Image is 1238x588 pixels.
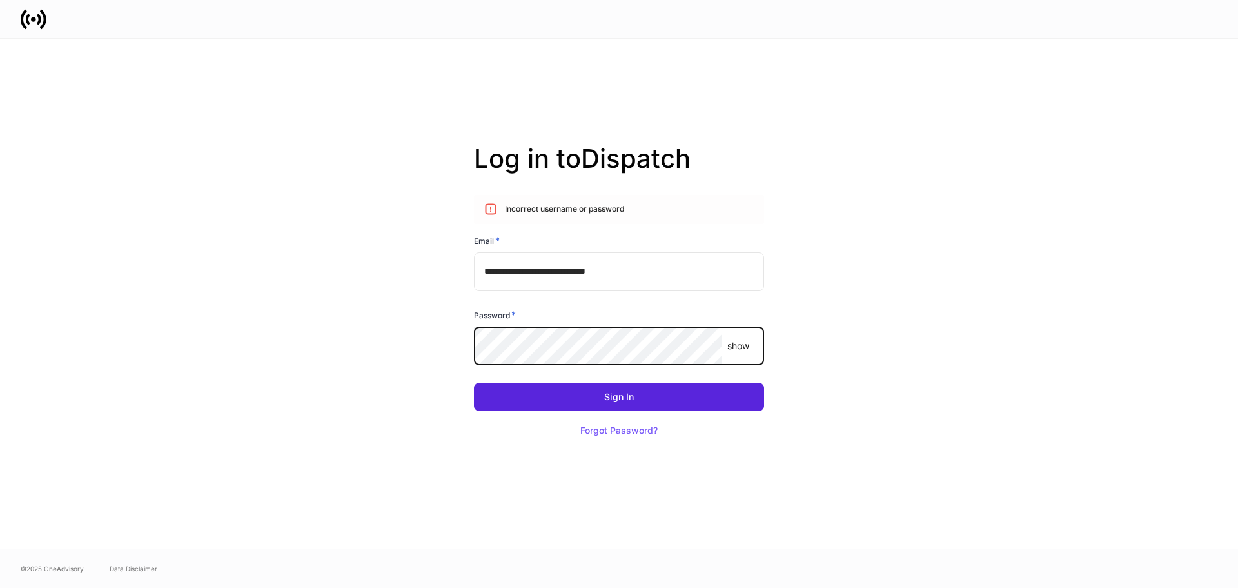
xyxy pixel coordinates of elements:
[505,199,624,220] div: Incorrect username or password
[604,392,634,401] div: Sign In
[474,309,516,321] h6: Password
[21,563,84,574] span: © 2025 OneAdvisory
[580,426,658,435] div: Forgot Password?
[474,143,764,195] h2: Log in to Dispatch
[474,383,764,411] button: Sign In
[110,563,157,574] a: Data Disclaimer
[727,340,749,352] p: show
[564,416,674,445] button: Forgot Password?
[474,234,500,247] h6: Email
